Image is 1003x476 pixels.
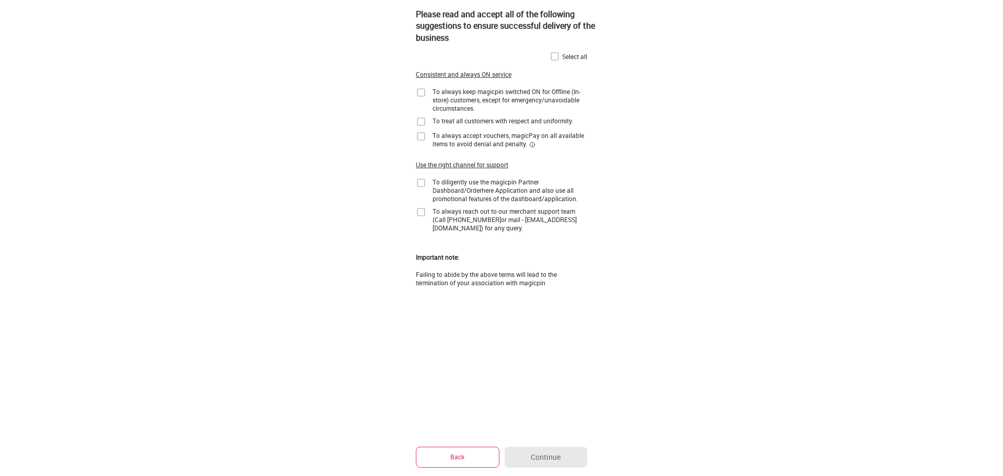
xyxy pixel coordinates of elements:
[416,87,426,98] img: home-delivery-unchecked-checkbox-icon.f10e6f61.svg
[529,142,535,148] img: informationCircleBlack.2195f373.svg
[550,51,560,62] img: home-delivery-unchecked-checkbox-icon.f10e6f61.svg
[416,131,426,142] img: home-delivery-unchecked-checkbox-icon.f10e6f61.svg
[416,160,508,169] div: Use the right channel for support
[433,87,587,112] div: To always keep magicpin switched ON for Offline (In-store) customers, except for emergency/unavoi...
[416,447,499,467] button: Back
[416,253,459,262] div: Important note:
[416,117,426,127] img: home-delivery-unchecked-checkbox-icon.f10e6f61.svg
[416,270,587,287] div: Failing to abide by the above terms will lead to the termination of your association with magicpin
[433,178,587,203] div: To diligently use the magicpin Partner Dashboard/Orderhere Application and also use all promotion...
[433,207,587,232] div: To always reach out to our merchant support team (Call [PHONE_NUMBER] or mail - [EMAIL_ADDRESS][D...
[416,70,511,79] div: Consistent and always ON service
[416,207,426,217] img: home-delivery-unchecked-checkbox-icon.f10e6f61.svg
[416,178,426,188] img: home-delivery-unchecked-checkbox-icon.f10e6f61.svg
[433,117,573,125] div: To treat all customers with respect and uniformity.
[505,447,587,468] button: Continue
[562,52,587,61] div: Select all
[433,131,587,148] div: To always accept vouchers, magicPay on all available items to avoid denial and penalty.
